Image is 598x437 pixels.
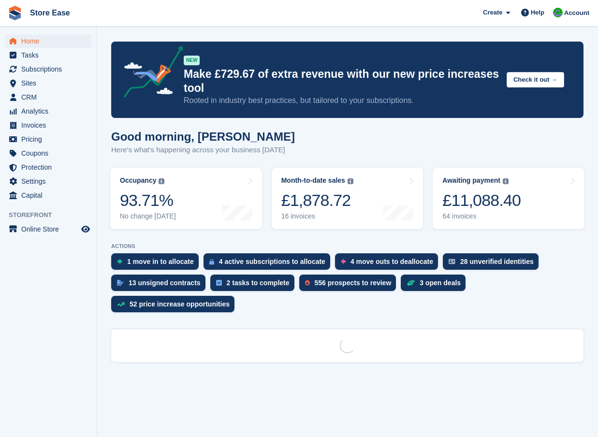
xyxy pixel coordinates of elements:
a: 13 unsigned contracts [111,275,210,296]
div: 64 invoices [442,212,521,220]
span: CRM [21,90,79,104]
img: verify_identity-adf6edd0f0f0b5bbfe63781bf79b02c33cf7c696d77639b501bdc392416b5a36.svg [449,259,455,264]
p: ACTIONS [111,243,583,249]
a: menu [5,189,91,202]
img: prospect-51fa495bee0391a8d652442698ab0144808aea92771e9ea1ae160a38d050c398.svg [305,280,310,286]
div: 4 move outs to deallocate [350,258,433,265]
img: icon-info-grey-7440780725fd019a000dd9b08b2336e03edf1995a4989e88bcd33f0948082b44.svg [503,178,509,184]
a: menu [5,118,91,132]
p: Make £729.67 of extra revenue with our new price increases tool [184,67,499,95]
a: 1 move in to allocate [111,253,204,275]
span: Sites [21,76,79,90]
a: 4 move outs to deallocate [335,253,443,275]
p: Here's what's happening across your business [DATE] [111,145,295,156]
a: 52 price increase opportunities [111,296,239,317]
span: Protection [21,160,79,174]
img: price-adjustments-announcement-icon-8257ccfd72463d97f412b2fc003d46551f7dbcb40ab6d574587a9cd5c0d94... [116,46,183,101]
span: Storefront [9,210,96,220]
span: Coupons [21,146,79,160]
div: Awaiting payment [442,176,500,185]
img: task-75834270c22a3079a89374b754ae025e5fb1db73e45f91037f5363f120a921f8.svg [216,280,222,286]
a: menu [5,34,91,48]
a: menu [5,132,91,146]
span: Create [483,8,502,17]
div: £11,088.40 [442,190,521,210]
a: 3 open deals [401,275,470,296]
div: 13 unsigned contracts [129,279,201,287]
span: Account [564,8,589,18]
div: 2 tasks to complete [227,279,290,287]
span: Pricing [21,132,79,146]
a: menu [5,76,91,90]
a: 4 active subscriptions to allocate [204,253,335,275]
img: price_increase_opportunities-93ffe204e8149a01c8c9dc8f82e8f89637d9d84a8eef4429ea346261dce0b2c0.svg [117,302,125,306]
img: move_ins_to_allocate_icon-fdf77a2bb77ea45bf5b3d319d69a93e2d87916cf1d5bf7949dd705db3b84f3ca.svg [117,259,122,264]
div: 1 move in to allocate [127,258,194,265]
h1: Good morning, [PERSON_NAME] [111,130,295,143]
span: Home [21,34,79,48]
a: 556 prospects to review [299,275,401,296]
p: Rooted in industry best practices, but tailored to your subscriptions. [184,95,499,106]
span: Invoices [21,118,79,132]
a: menu [5,160,91,174]
div: 28 unverified identities [460,258,534,265]
a: menu [5,62,91,76]
a: menu [5,222,91,236]
img: Neal Smitheringale [553,8,563,17]
span: Subscriptions [21,62,79,76]
img: icon-info-grey-7440780725fd019a000dd9b08b2336e03edf1995a4989e88bcd33f0948082b44.svg [348,178,353,184]
div: NEW [184,56,200,65]
span: Online Store [21,222,79,236]
div: Month-to-date sales [281,176,345,185]
div: 3 open deals [420,279,461,287]
span: Analytics [21,104,79,118]
div: 4 active subscriptions to allocate [219,258,325,265]
div: 93.71% [120,190,176,210]
span: Help [531,8,544,17]
span: Tasks [21,48,79,62]
img: stora-icon-8386f47178a22dfd0bd8f6a31ec36ba5ce8667c1dd55bd0f319d3a0aa187defe.svg [8,6,22,20]
div: No change [DATE] [120,212,176,220]
div: 556 prospects to review [315,279,392,287]
span: Capital [21,189,79,202]
a: menu [5,146,91,160]
span: Settings [21,175,79,188]
a: 2 tasks to complete [210,275,299,296]
button: Check it out → [507,72,564,88]
div: Occupancy [120,176,156,185]
div: £1,878.72 [281,190,353,210]
a: Awaiting payment £11,088.40 64 invoices [433,168,584,229]
a: menu [5,104,91,118]
img: move_outs_to_deallocate_icon-f764333ba52eb49d3ac5e1228854f67142a1ed5810a6f6cc68b1a99e826820c5.svg [341,259,346,264]
a: menu [5,48,91,62]
a: Month-to-date sales £1,878.72 16 invoices [272,168,423,229]
div: 16 invoices [281,212,353,220]
a: Occupancy 93.71% No change [DATE] [110,168,262,229]
img: icon-info-grey-7440780725fd019a000dd9b08b2336e03edf1995a4989e88bcd33f0948082b44.svg [159,178,164,184]
div: 52 price increase opportunities [130,300,230,308]
img: active_subscription_to_allocate_icon-d502201f5373d7db506a760aba3b589e785aa758c864c3986d89f69b8ff3... [209,259,214,265]
a: menu [5,90,91,104]
a: Store Ease [26,5,74,21]
a: menu [5,175,91,188]
img: deal-1b604bf984904fb50ccaf53a9ad4b4a5d6e5aea283cecdc64d6e3604feb123c2.svg [407,279,415,286]
img: contract_signature_icon-13c848040528278c33f63329250d36e43548de30e8caae1d1a13099fd9432cc5.svg [117,280,124,286]
a: 28 unverified identities [443,253,543,275]
a: Preview store [80,223,91,235]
